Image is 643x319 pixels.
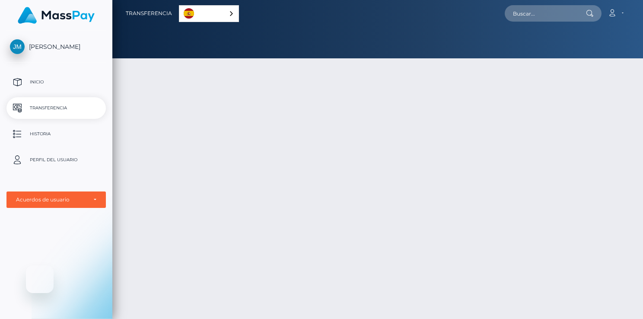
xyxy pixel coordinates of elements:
button: Acuerdos de usuario [6,191,106,208]
a: Inicio [6,71,106,93]
iframe: Botón para iniciar la ventana de mensajería [26,265,54,293]
aside: Language selected: Español [179,5,239,22]
span: [PERSON_NAME] [6,43,106,51]
img: MassPay [18,7,95,24]
div: Language [179,5,239,22]
a: Transferencia [126,4,172,22]
p: Historia [10,128,102,140]
input: Buscar... [505,5,586,22]
a: Historia [6,123,106,145]
p: Transferencia [10,102,102,115]
p: Inicio [10,76,102,89]
a: Transferencia [6,97,106,119]
div: Acuerdos de usuario [16,196,87,203]
a: Español [179,6,239,22]
p: Perfil del usuario [10,153,102,166]
a: Perfil del usuario [6,149,106,171]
